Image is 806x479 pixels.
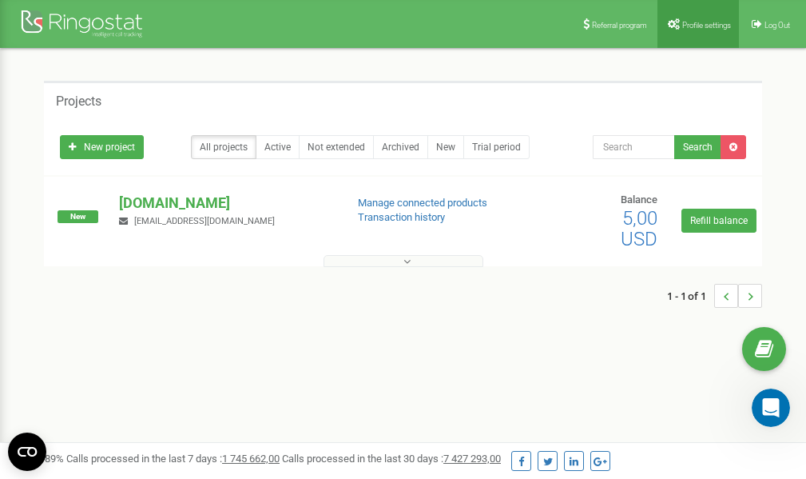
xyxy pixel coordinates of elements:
a: Archived [373,135,428,159]
a: Transaction history [358,211,445,223]
a: New project [60,135,144,159]
iframe: Intercom live chat [752,389,790,427]
input: Search [593,135,675,159]
span: Referral program [592,21,647,30]
nav: ... [667,268,762,324]
a: All projects [191,135,256,159]
u: 1 745 662,00 [222,453,280,465]
a: Manage connected products [358,197,487,209]
span: 5,00 USD [621,207,657,250]
a: Refill balance [681,209,756,233]
a: Active [256,135,300,159]
button: Search [674,135,721,159]
span: Log Out [764,21,790,30]
button: Open CMP widget [8,433,46,471]
a: Trial period [463,135,530,159]
span: New [58,210,98,223]
span: Calls processed in the last 30 days : [282,453,501,465]
a: New [427,135,464,159]
span: 1 - 1 of 1 [667,284,714,308]
a: Not extended [299,135,374,159]
span: [EMAIL_ADDRESS][DOMAIN_NAME] [134,216,275,226]
span: Balance [621,194,657,206]
span: Profile settings [682,21,731,30]
p: [DOMAIN_NAME] [119,193,332,214]
u: 7 427 293,00 [443,453,501,465]
h5: Projects [56,94,101,109]
span: Calls processed in the last 7 days : [66,453,280,465]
